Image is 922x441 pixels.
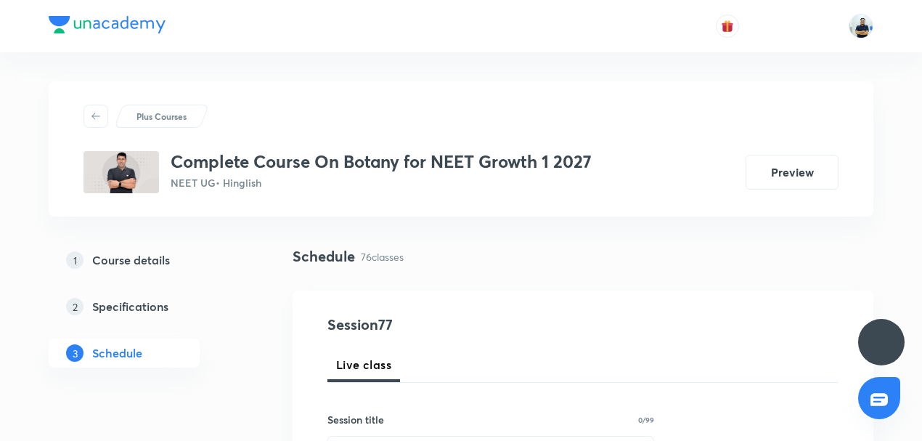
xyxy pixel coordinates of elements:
[92,251,170,269] h5: Course details
[66,344,83,362] p: 3
[716,15,739,38] button: avatar
[66,251,83,269] p: 1
[66,298,83,315] p: 2
[171,175,592,190] p: NEET UG • Hinglish
[49,246,246,275] a: 1Course details
[171,151,592,172] h3: Complete Course On Botany for NEET Growth 1 2027
[83,151,159,193] img: 06b69d5448014bb8a7f6d54cf1451358.jpg
[638,416,654,424] p: 0/99
[293,246,355,267] h4: Schedule
[336,356,391,373] span: Live class
[327,314,592,336] h4: Session 77
[746,155,839,190] button: Preview
[136,110,187,123] p: Plus Courses
[361,249,404,264] p: 76 classes
[721,20,734,33] img: avatar
[873,333,890,351] img: ttu
[92,344,142,362] h5: Schedule
[92,298,168,315] h5: Specifications
[849,14,873,39] img: URVIK PATEL
[327,412,384,427] h6: Session title
[49,16,166,37] a: Company Logo
[49,292,246,321] a: 2Specifications
[49,16,166,33] img: Company Logo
